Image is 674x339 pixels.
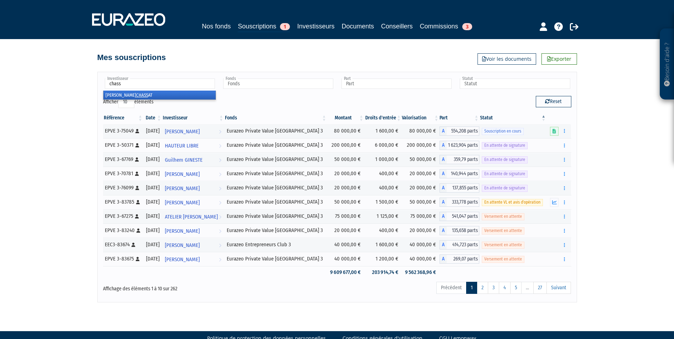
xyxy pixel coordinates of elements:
[342,21,374,31] a: Documents
[165,210,218,224] span: ATELIER [PERSON_NAME]
[146,127,160,135] div: [DATE]
[227,212,325,220] div: Eurazeo Private Value [GEOGRAPHIC_DATA] 3
[162,224,224,238] a: [PERSON_NAME]
[105,141,141,149] div: EPVE 3-50371
[219,225,221,238] i: Voir l'investisseur
[135,214,139,219] i: [Français] Personne physique
[227,184,325,192] div: Eurazeo Private Value [GEOGRAPHIC_DATA] 3
[482,213,524,220] span: Versement en attente
[105,227,141,234] div: EPVE 3-83240
[105,241,141,248] div: EEC3-83674
[135,157,139,162] i: [Français] Personne physique
[402,238,440,252] td: 40 000,00 €
[482,242,524,248] span: Versement en attente
[482,156,528,163] span: En attente de signature
[402,195,440,209] td: 50 000,00 €
[364,152,402,167] td: 1 000,00 €
[663,32,671,96] p: Besoin d'aide ?
[280,23,290,30] span: 1
[447,254,480,264] span: 269,07 parts
[219,125,221,138] i: Voir l'investisseur
[103,112,144,124] th: Référence : activer pour trier la colonne par ordre croissant
[227,198,325,206] div: Eurazeo Private Value [GEOGRAPHIC_DATA] 3
[165,168,200,181] span: [PERSON_NAME]
[92,13,165,26] img: 1732889491-logotype_eurazeo_blanc_rvb.png
[462,23,472,30] span: 3
[440,212,447,221] span: A
[327,138,365,152] td: 200 000,00 €
[364,138,402,152] td: 6 000,00 €
[440,169,480,178] div: A - Eurazeo Private Value Europe 3
[440,141,447,150] span: A
[135,186,139,190] i: [Français] Personne physique
[327,152,365,167] td: 50 000,00 €
[219,210,221,224] i: Voir l'investisseur
[165,196,200,209] span: [PERSON_NAME]
[327,124,365,138] td: 80 000,00 €
[135,143,139,147] i: [Français] Personne physique
[447,183,480,193] span: 137,855 parts
[440,112,480,124] th: Part: activer pour trier la colonne par ordre croissant
[219,239,221,252] i: Voir l'investisseur
[327,224,365,238] td: 20 000,00 €
[440,127,447,136] span: A
[97,53,166,62] h4: Mes souscriptions
[219,168,221,181] i: Voir l'investisseur
[165,125,200,138] span: [PERSON_NAME]
[510,282,522,294] a: 5
[202,21,231,31] a: Nos fonds
[440,155,480,164] div: A - Eurazeo Private Value Europe 3
[105,212,141,220] div: EPVE 3-67275
[105,156,141,163] div: EPVE 3-67769
[466,282,477,294] a: 1
[482,227,524,234] span: Versement en attente
[146,227,160,234] div: [DATE]
[327,181,365,195] td: 20 000,00 €
[227,141,325,149] div: Eurazeo Private Value [GEOGRAPHIC_DATA] 3
[440,141,480,150] div: A - Eurazeo Private Value Europe 3
[227,170,325,177] div: Eurazeo Private Value [GEOGRAPHIC_DATA] 3
[227,255,325,263] div: Eurazeo Private Value [GEOGRAPHIC_DATA] 3
[541,53,577,65] a: Exporter
[219,154,221,167] i: Voir l'investisseur
[146,212,160,220] div: [DATE]
[482,199,543,206] span: En attente VL et avis d'opération
[297,21,334,31] a: Investisseurs
[162,152,224,167] a: Guilhem GINESTE
[103,91,216,99] li: [PERSON_NAME] AT
[327,195,365,209] td: 50 000,00 €
[136,257,140,261] i: [Français] Personne physique
[499,282,511,294] a: 4
[219,196,221,209] i: Voir l'investisseur
[364,112,402,124] th: Droits d'entrée: activer pour trier la colonne par ordre croissant
[546,282,571,294] a: Suivant
[238,21,290,32] a: Souscriptions1
[440,183,447,193] span: A
[364,209,402,224] td: 1 125,00 €
[227,227,325,234] div: Eurazeo Private Value [GEOGRAPHIC_DATA] 3
[162,209,224,224] a: ATELIER [PERSON_NAME]
[219,139,221,152] i: Voir l'investisseur
[478,53,536,65] a: Voir les documents
[364,124,402,138] td: 1 600,00 €
[165,225,200,238] span: [PERSON_NAME]
[327,266,365,279] td: 9 609 677,00 €
[146,156,160,163] div: [DATE]
[420,21,472,31] a: Commissions3
[146,241,160,248] div: [DATE]
[440,198,480,207] div: A - Eurazeo Private Value Europe 3
[146,141,160,149] div: [DATE]
[136,92,148,98] em: CHASS
[447,212,480,221] span: 541,047 parts
[447,127,480,136] span: 554,208 parts
[364,238,402,252] td: 1 600,00 €
[402,209,440,224] td: 75 000,00 €
[482,185,528,192] span: En attente de signature
[327,167,365,181] td: 20 000,00 €
[162,167,224,181] a: [PERSON_NAME]
[479,112,546,124] th: Statut : activer pour trier la colonne par ordre d&eacute;croissant
[440,169,447,178] span: A
[146,184,160,192] div: [DATE]
[103,96,153,108] label: Afficher éléments
[402,181,440,195] td: 20 000,00 €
